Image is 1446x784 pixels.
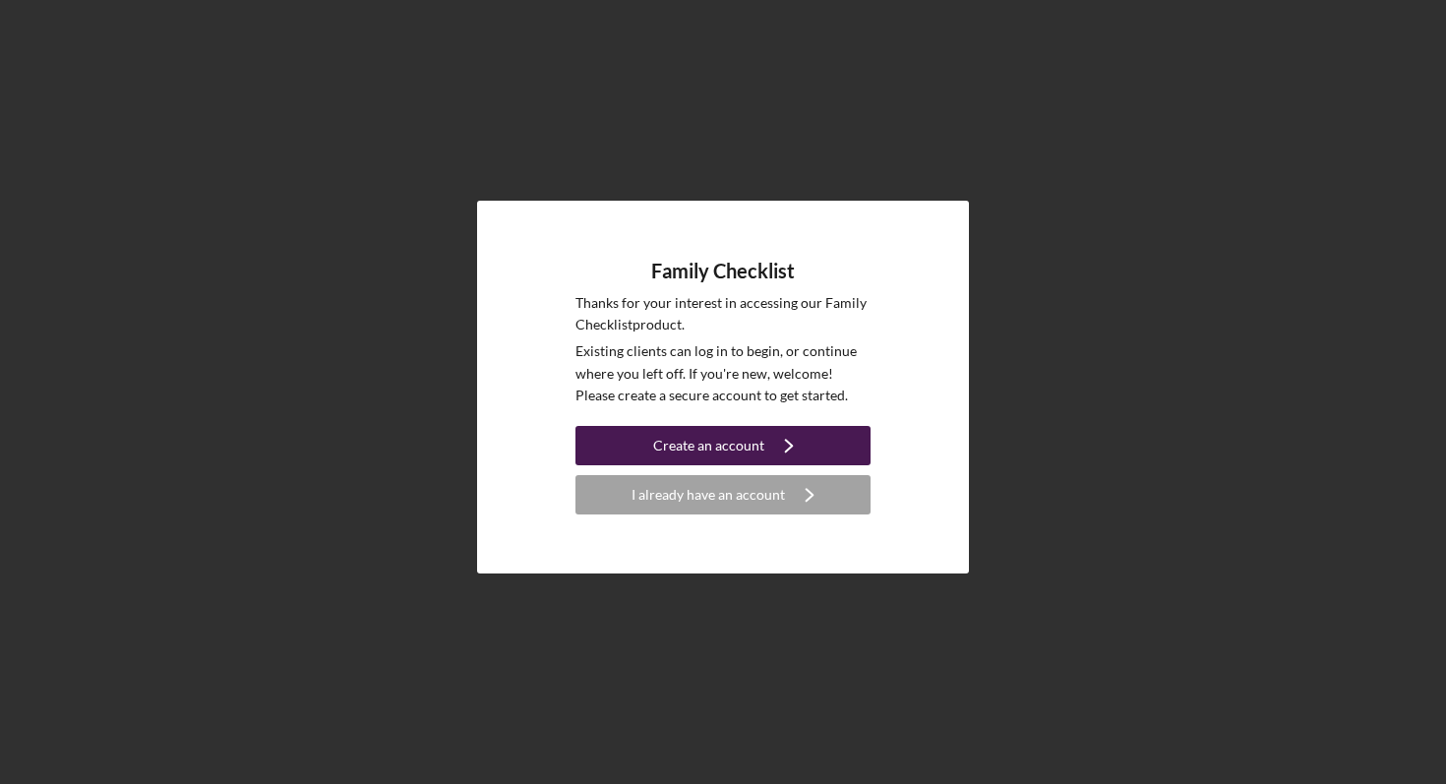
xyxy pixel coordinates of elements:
[653,426,764,465] div: Create an account
[575,426,871,465] button: Create an account
[575,475,871,514] button: I already have an account
[632,475,785,514] div: I already have an account
[651,260,795,282] h4: Family Checklist
[575,292,871,336] p: Thanks for your interest in accessing our Family Checklist product.
[575,426,871,470] a: Create an account
[575,340,871,406] p: Existing clients can log in to begin, or continue where you left off. If you're new, welcome! Ple...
